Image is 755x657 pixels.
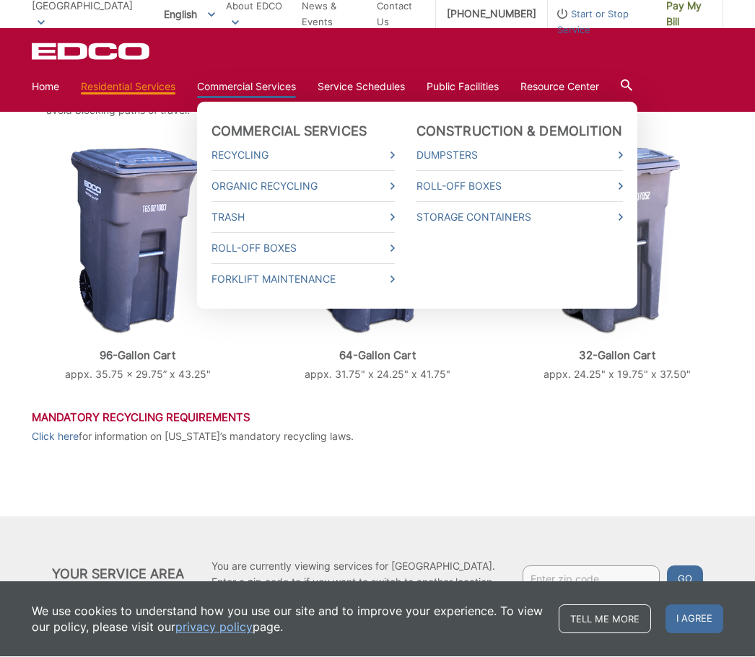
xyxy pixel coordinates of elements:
[211,179,395,195] a: Organic Recycling
[211,210,395,226] a: Trash
[416,210,623,226] a: Storage Containers
[197,79,296,95] a: Commercial Services
[32,429,723,445] p: for information on [US_STATE]’s mandatory recycling laws.
[153,3,226,27] span: English
[416,179,623,195] a: Roll-Off Boxes
[511,367,723,383] p: appx. 24.25" x 19.75" x 37.50"
[32,350,244,363] p: 96-Gallon Cart
[271,350,484,363] p: 64-Gallon Cart
[71,148,204,335] img: cart-trash.png
[520,79,599,95] a: Resource Center
[667,566,703,592] button: Go
[32,429,79,445] a: Click here
[211,272,395,288] a: Forklift Maintenance
[559,605,651,634] a: Tell me more
[32,412,723,425] h3: Mandatory Recycling Requirements
[32,43,152,61] a: EDCD logo. Return to the homepage.
[271,367,484,383] p: appx. 31.75" x 24.25" x 41.75"
[211,124,367,140] a: Commercial Services
[211,148,395,164] a: Recycling
[523,566,660,592] input: Enter zip code
[32,604,544,635] p: We use cookies to understand how you use our site and to improve your experience. To view our pol...
[511,350,723,363] p: 32-Gallon Cart
[416,124,623,140] a: Construction & Demolition
[52,567,185,583] h2: Your Service Area
[211,559,495,591] p: You are currently viewing services for [GEOGRAPHIC_DATA]. Enter a zip code to if you want to swit...
[318,79,405,95] a: Service Schedules
[416,148,623,164] a: Dumpsters
[175,619,253,635] a: privacy policy
[81,79,175,95] a: Residential Services
[211,241,395,257] a: Roll-Off Boxes
[427,79,499,95] a: Public Facilities
[32,367,244,383] p: appx. 35.75 x 29.75” x 43.25"
[665,605,723,634] span: I agree
[32,79,59,95] a: Home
